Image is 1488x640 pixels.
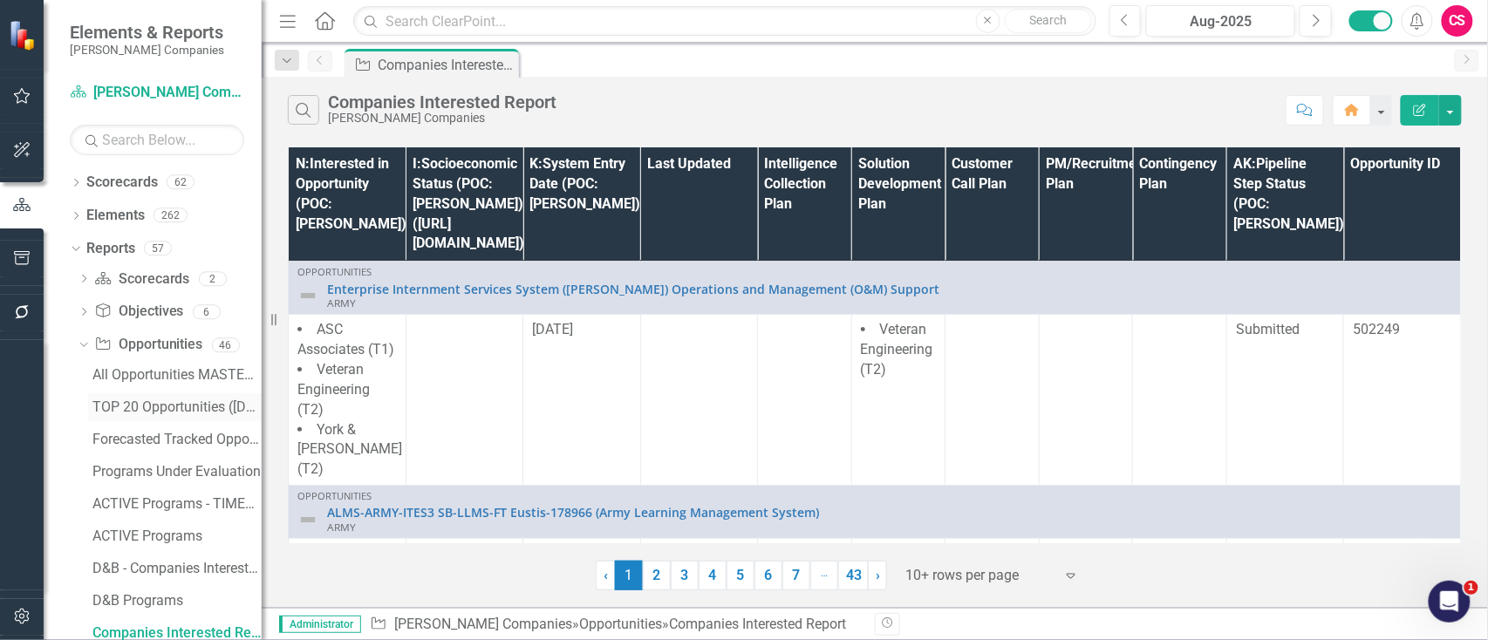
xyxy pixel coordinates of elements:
[579,616,662,632] a: Opportunities
[671,561,699,590] a: 3
[88,490,262,518] a: ACTIVE Programs - TIMELINE View
[782,561,810,590] a: 7
[297,361,370,418] span: Veteran Engineering (T2)
[758,315,852,486] td: Double-Click to Edit
[669,616,846,632] div: Companies Interested Report
[1146,5,1295,37] button: Aug-2025
[1005,9,1092,33] button: Search
[289,486,1462,539] td: Double-Click to Edit Right Click for Context Menu
[86,206,145,226] a: Elements
[378,54,515,76] div: Companies Interested Report
[167,175,195,190] div: 62
[70,43,224,57] small: [PERSON_NAME] Companies
[699,561,727,590] a: 4
[523,315,641,486] td: Double-Click to Edit
[327,283,1452,296] a: Enterprise Internment Services System ([PERSON_NAME]) Operations and Management (O&M) Support
[92,593,262,609] div: D&B Programs
[92,464,262,480] div: Programs Under Evaluation
[88,587,262,615] a: D&B Programs
[297,509,318,530] img: Not Defined
[754,561,782,590] a: 6
[279,616,361,633] span: Administrator
[289,262,1462,315] td: Double-Click to Edit Right Click for Context Menu
[297,267,1452,277] div: Opportunities
[94,335,202,355] a: Opportunities
[1442,5,1473,37] button: CS
[297,285,318,306] img: Not Defined
[838,561,869,590] a: 43
[70,125,244,155] input: Search Below...
[86,173,158,193] a: Scorecards
[88,458,262,486] a: Programs Under Evaluation
[1464,581,1478,595] span: 1
[92,561,262,576] div: D&B - Companies Interested Report
[1152,11,1289,32] div: Aug-2025
[297,421,402,478] span: York & [PERSON_NAME] (T2)
[92,528,262,544] div: ACTIVE Programs
[297,491,1452,501] div: Opportunities
[353,6,1096,37] input: Search ClearPoint...
[212,337,240,352] div: 46
[861,321,933,378] span: Veteran Engineering (T2)
[394,616,572,632] a: [PERSON_NAME] Companies
[88,361,262,389] a: All Opportunities MASTER LIST
[406,315,523,486] td: Double-Click to Edit
[328,112,556,125] div: [PERSON_NAME] Companies
[70,83,244,103] a: [PERSON_NAME] Companies
[327,520,356,534] span: ARMY
[289,315,406,486] td: Double-Click to Edit
[88,426,262,453] a: Forecasted Tracked Opportunities
[1039,315,1133,486] td: Double-Click to Edit
[532,321,573,337] span: [DATE]
[199,271,227,286] div: 2
[1429,581,1471,623] iframe: Intercom live chat
[94,302,183,322] a: Objectives
[1133,315,1227,486] td: Double-Click to Edit
[1226,315,1344,486] td: Double-Click to Edit
[727,561,754,590] a: 5
[643,561,671,590] a: 2
[88,522,262,550] a: ACTIVE Programs
[86,239,135,259] a: Reports
[851,315,945,486] td: Double-Click to Edit
[1029,13,1067,27] span: Search
[144,241,172,255] div: 57
[370,615,862,635] div: » »
[615,561,643,590] span: 1
[328,92,556,112] div: Companies Interested Report
[876,567,880,583] span: ›
[193,304,221,319] div: 6
[327,296,356,310] span: ARMY
[604,567,608,583] span: ‹
[327,506,1452,519] a: ALMS-ARMY-ITES3 SB-LLMS-FT Eustis-178966 (Army Learning Management System)
[945,315,1040,486] td: Double-Click to Edit
[154,208,188,223] div: 262
[1236,321,1300,337] span: Submitted
[88,555,262,582] a: D&B - Companies Interested Report
[88,393,262,421] a: TOP 20 Opportunities ([DATE] Process)
[92,399,262,415] div: TOP 20 Opportunities ([DATE] Process)
[92,496,262,512] div: ACTIVE Programs - TIMELINE View
[70,22,224,43] span: Elements & Reports
[9,19,39,50] img: ClearPoint Strategy
[1353,320,1452,340] div: 502249
[92,367,262,383] div: All Opportunities MASTER LIST
[92,432,262,447] div: Forecasted Tracked Opportunities
[94,269,189,289] a: Scorecards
